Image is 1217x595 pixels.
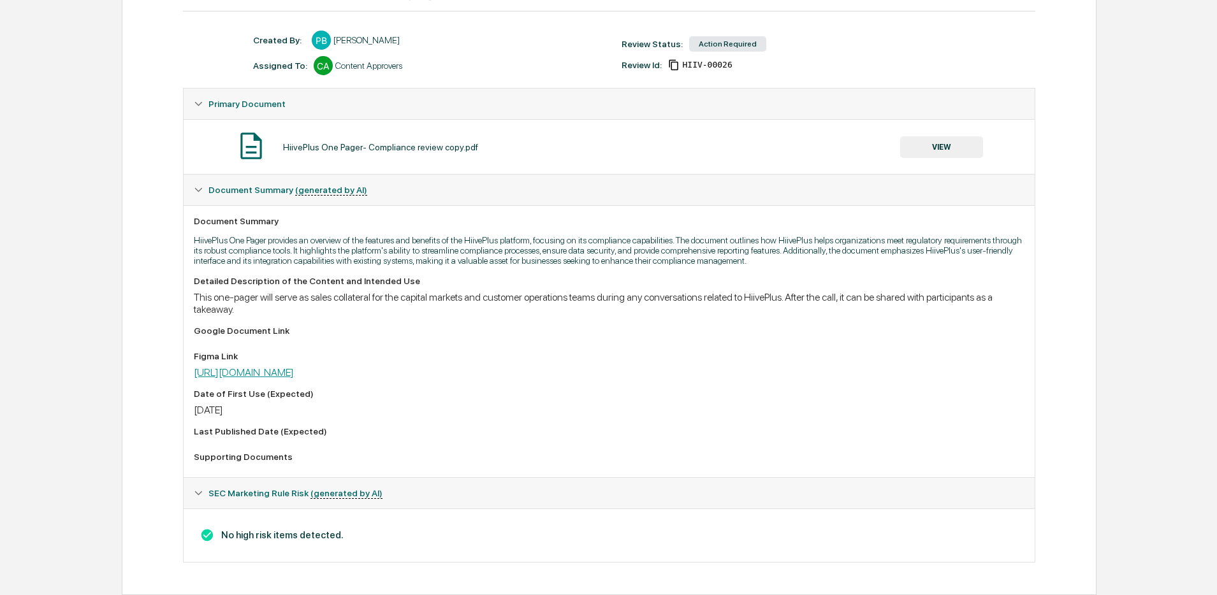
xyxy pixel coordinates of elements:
u: (generated by AI) [310,488,383,499]
div: Assigned To: [253,61,307,71]
div: Content Approvers [335,61,402,71]
div: Figma Link [194,351,1024,361]
div: Document Summary [194,216,1024,226]
span: acdcd11d-1da6-4549-a167-cf56729f417b [682,60,732,70]
div: HiivePlus One Pager- Compliance review copy.pdf [283,142,478,152]
div: Action Required [689,36,766,52]
p: HiivePlus One Pager provides an overview of the features and benefits of the HiivePlus platform, ... [194,235,1024,266]
div: Review Id: [622,60,662,70]
span: SEC Marketing Rule Risk [208,488,383,498]
span: Primary Document [208,99,286,109]
button: VIEW [900,136,983,158]
div: [DATE] [194,404,1024,416]
div: Document Summary (generated by AI) [184,205,1034,477]
div: Supporting Documents [194,452,1024,462]
h3: No high risk items detected. [194,528,1024,542]
div: Created By: ‎ ‎ [253,35,305,45]
div: SEC Marketing Rule Risk (generated by AI) [184,478,1034,508]
div: Detailed Description of the Content and Intended Use [194,276,1024,286]
div: Google Document Link [194,326,1024,336]
div: Primary Document [184,89,1034,119]
div: Document Summary (generated by AI) [184,175,1034,205]
div: Review Status: [622,39,683,49]
div: [PERSON_NAME] [333,35,400,45]
div: Last Published Date (Expected) [194,426,1024,436]
div: This one-pager will serve as sales collateral for the capital markets and customer operations tea... [194,291,1024,315]
div: PB [312,31,331,50]
a: [URL][DOMAIN_NAME] [194,366,294,378]
span: Document Summary [208,185,367,195]
img: Document Icon [235,130,267,162]
u: (generated by AI) [295,185,367,196]
div: Document Summary (generated by AI) [184,508,1034,562]
div: Date of First Use (Expected) [194,389,1024,399]
div: CA [314,56,333,75]
div: Primary Document [184,119,1034,174]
